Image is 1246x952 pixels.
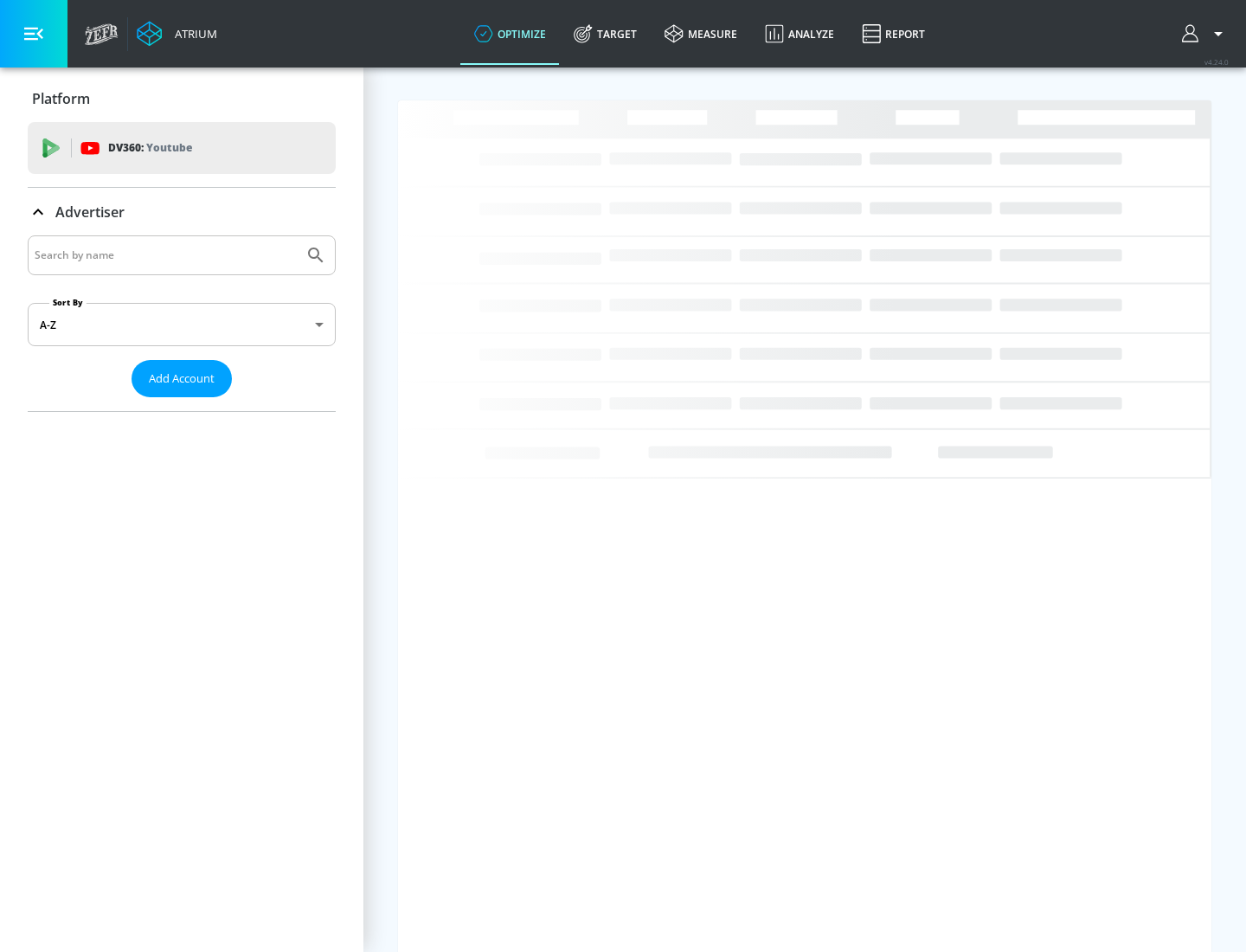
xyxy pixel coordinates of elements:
[28,397,336,411] nav: list of Advertiser
[28,74,336,123] div: Platform
[108,138,192,158] p: DV360:
[460,3,560,65] a: optimize
[848,3,939,65] a: Report
[28,122,336,174] div: DV360: Youtube
[55,203,125,222] p: Advertiser
[32,89,90,108] p: Platform
[132,360,232,397] button: Add Account
[137,21,217,47] a: Atrium
[1204,57,1229,67] span: v 4.24.0
[149,369,215,389] span: Add Account
[35,244,297,267] input: Search by name
[28,235,336,411] div: Advertiser
[146,138,192,157] p: Youtube
[751,3,848,65] a: Analyze
[28,303,336,346] div: A-Z
[651,3,751,65] a: measure
[168,26,217,42] div: Atrium
[28,188,336,236] div: Advertiser
[49,297,87,308] label: Sort By
[560,3,651,65] a: Target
